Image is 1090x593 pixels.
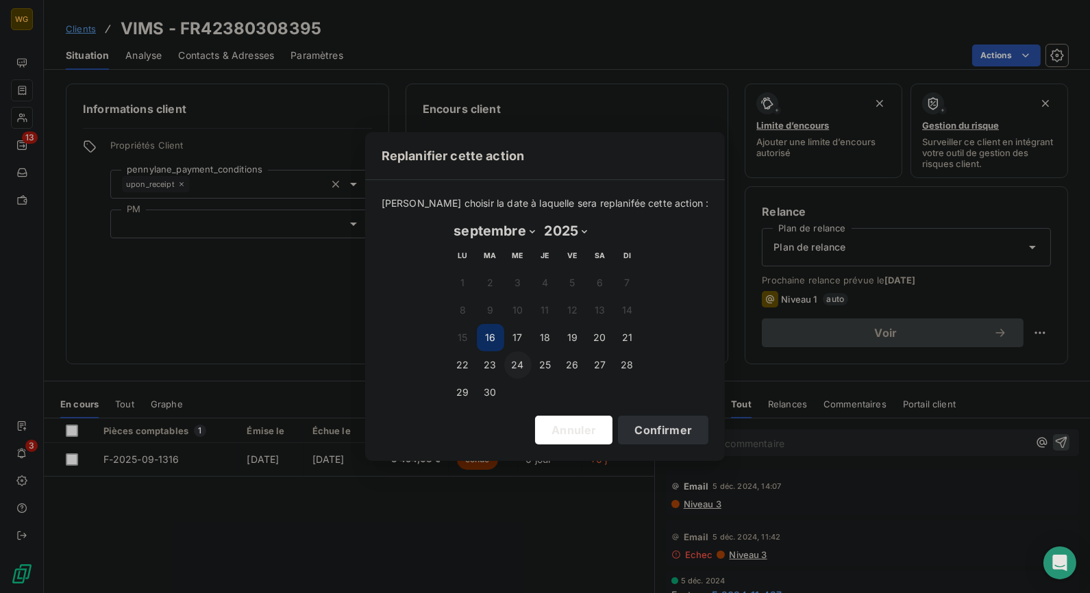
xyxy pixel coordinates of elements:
th: mardi [477,242,504,269]
button: 16 [477,324,504,351]
button: 23 [477,351,504,379]
button: 11 [532,296,559,324]
th: samedi [586,242,614,269]
button: 30 [477,379,504,406]
button: 15 [449,324,477,351]
button: 7 [614,269,641,296]
button: 29 [449,379,477,406]
span: [PERSON_NAME] choisir la date à laquelle sera replanifée cette action : [382,197,709,210]
button: 12 [559,296,586,324]
button: 10 [504,296,532,324]
button: 27 [586,351,614,379]
button: 28 [614,351,641,379]
button: Annuler [535,416,612,444]
th: jeudi [532,242,559,269]
th: vendredi [559,242,586,269]
button: 17 [504,324,532,351]
th: dimanche [614,242,641,269]
button: 20 [586,324,614,351]
button: 14 [614,296,641,324]
th: lundi [449,242,477,269]
button: 4 [532,269,559,296]
button: 3 [504,269,532,296]
button: 6 [586,269,614,296]
button: 8 [449,296,477,324]
span: Replanifier cette action [382,147,525,165]
button: 26 [559,351,586,379]
button: 1 [449,269,477,296]
button: 2 [477,269,504,296]
button: Confirmer [618,416,708,444]
button: 19 [559,324,586,351]
div: Open Intercom Messenger [1043,546,1076,579]
button: 9 [477,296,504,324]
button: 25 [532,351,559,379]
button: 22 [449,351,477,379]
button: 21 [614,324,641,351]
button: 13 [586,296,614,324]
button: 5 [559,269,586,296]
button: 24 [504,351,532,379]
th: mercredi [504,242,532,269]
button: 18 [532,324,559,351]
